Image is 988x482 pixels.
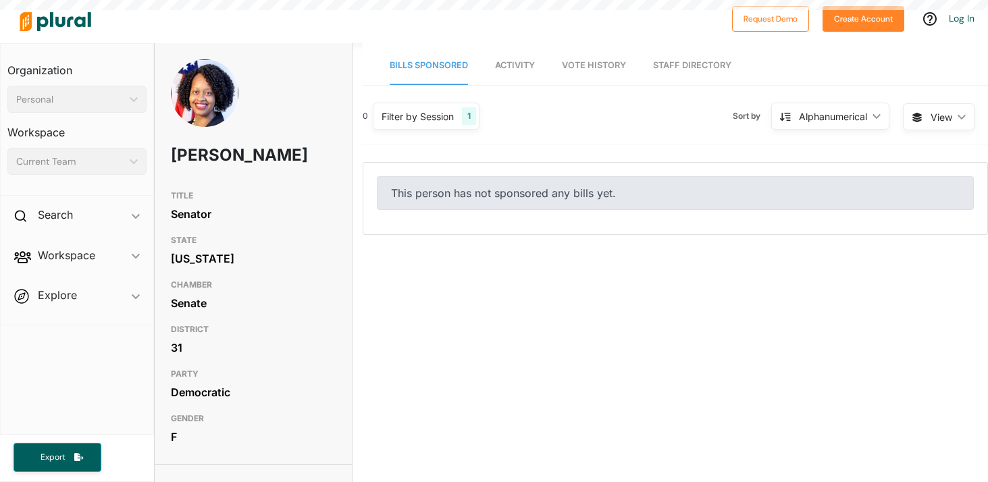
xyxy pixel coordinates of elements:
[38,207,73,222] h2: Search
[171,204,336,224] div: Senator
[823,11,904,25] a: Create Account
[562,47,626,85] a: Vote History
[171,410,336,427] h3: GENDER
[171,382,336,402] div: Democratic
[171,321,336,338] h3: DISTRICT
[377,176,974,210] div: This person has not sponsored any bills yet.
[171,366,336,382] h3: PARTY
[171,427,336,447] div: F
[171,293,336,313] div: Senate
[495,47,535,85] a: Activity
[732,6,809,32] button: Request Demo
[653,47,731,85] a: Staff Directory
[562,60,626,70] span: Vote History
[171,59,238,158] img: Headshot of Angela McKnight
[382,109,454,124] div: Filter by Session
[14,443,101,472] button: Export
[949,12,974,24] a: Log In
[171,248,336,269] div: [US_STATE]
[462,107,476,125] div: 1
[799,109,867,124] div: Alphanumerical
[16,155,124,169] div: Current Team
[495,60,535,70] span: Activity
[823,6,904,32] button: Create Account
[171,188,336,204] h3: TITLE
[390,60,468,70] span: Bills Sponsored
[171,232,336,248] h3: STATE
[16,92,124,107] div: Personal
[7,113,147,142] h3: Workspace
[732,11,809,25] a: Request Demo
[733,110,771,122] span: Sort by
[390,47,468,85] a: Bills Sponsored
[31,452,74,463] span: Export
[931,110,952,124] span: View
[7,51,147,80] h3: Organization
[171,338,336,358] div: 31
[171,277,336,293] h3: CHAMBER
[363,110,368,122] div: 0
[171,135,269,176] h1: [PERSON_NAME]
